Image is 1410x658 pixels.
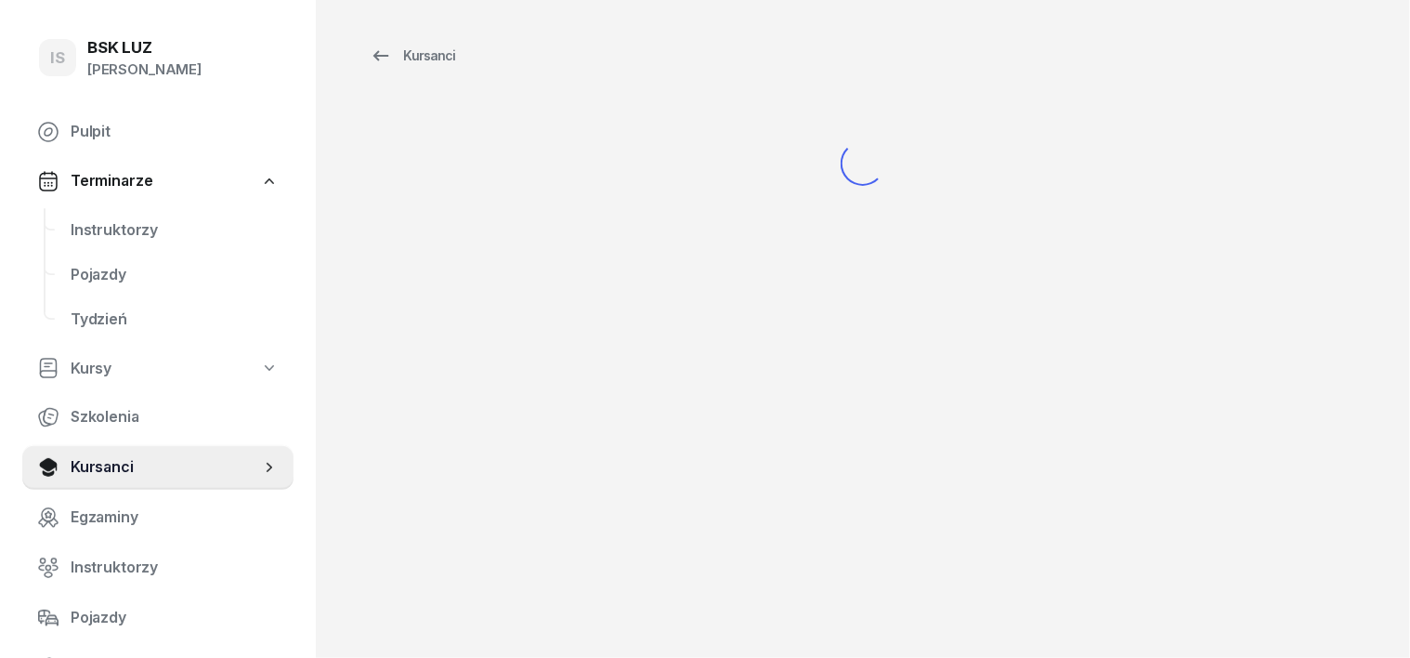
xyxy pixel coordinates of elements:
div: BSK LUZ [87,40,202,56]
span: Kursy [71,357,111,381]
a: Kursanci [22,445,294,490]
a: Egzaminy [22,495,294,540]
a: Pojazdy [56,253,294,297]
a: Instruktorzy [56,208,294,253]
a: Kursanci [353,37,472,74]
span: Instruktorzy [71,556,279,580]
a: Terminarze [22,160,294,203]
a: Pulpit [22,110,294,154]
span: Pojazdy [71,263,279,287]
span: Kursanci [71,455,260,480]
span: Instruktorzy [71,218,279,243]
span: Pulpit [71,120,279,144]
span: Pojazdy [71,606,279,630]
span: Szkolenia [71,405,279,429]
a: Tydzień [56,297,294,342]
span: Egzaminy [71,506,279,530]
a: Pojazdy [22,596,294,640]
a: Instruktorzy [22,546,294,590]
a: Szkolenia [22,395,294,440]
div: Kursanci [370,45,455,67]
span: Tydzień [71,308,279,332]
a: Kursy [22,348,294,390]
span: IS [50,50,65,66]
div: [PERSON_NAME] [87,58,202,82]
span: Terminarze [71,169,152,193]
